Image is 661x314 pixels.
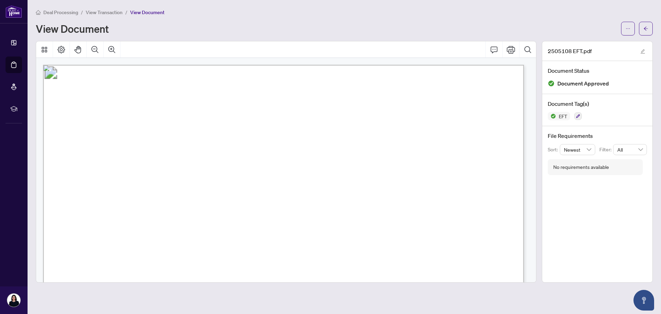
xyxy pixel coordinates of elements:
[617,144,643,155] span: All
[125,8,127,16] li: /
[86,9,123,16] span: View Transaction
[556,114,570,119] span: EFT
[548,100,647,108] h4: Document Tag(s)
[548,80,555,87] img: Document Status
[643,26,648,31] span: arrow-left
[548,146,560,153] p: Sort:
[548,132,647,140] h4: File Requirements
[6,5,22,18] img: logo
[36,23,109,34] h1: View Document
[553,163,609,171] div: No requirements available
[548,47,592,55] span: 2505108 EFT.pdf
[7,294,20,307] img: Profile Icon
[43,9,78,16] span: Deal Processing
[81,8,83,16] li: /
[130,9,165,16] span: View Document
[640,49,645,54] span: edit
[599,146,613,153] p: Filter:
[633,290,654,311] button: Open asap
[564,144,591,155] span: Newest
[36,10,41,15] span: home
[548,112,556,120] img: Status Icon
[548,67,647,75] h4: Document Status
[557,79,609,88] span: Document Approved
[626,26,630,31] span: ellipsis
